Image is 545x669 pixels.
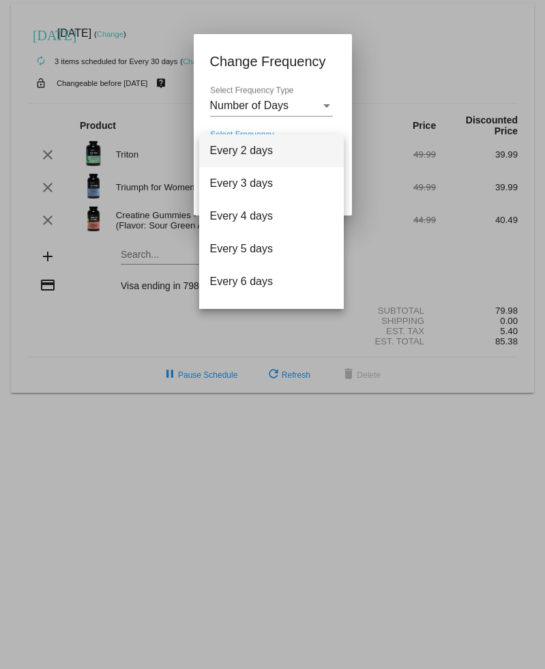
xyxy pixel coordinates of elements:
[210,134,333,167] span: Every 2 days
[210,167,333,200] span: Every 3 days
[210,265,333,298] span: Every 6 days
[210,200,333,233] span: Every 4 days
[210,298,333,331] span: Every 7 days
[210,233,333,265] span: Every 5 days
